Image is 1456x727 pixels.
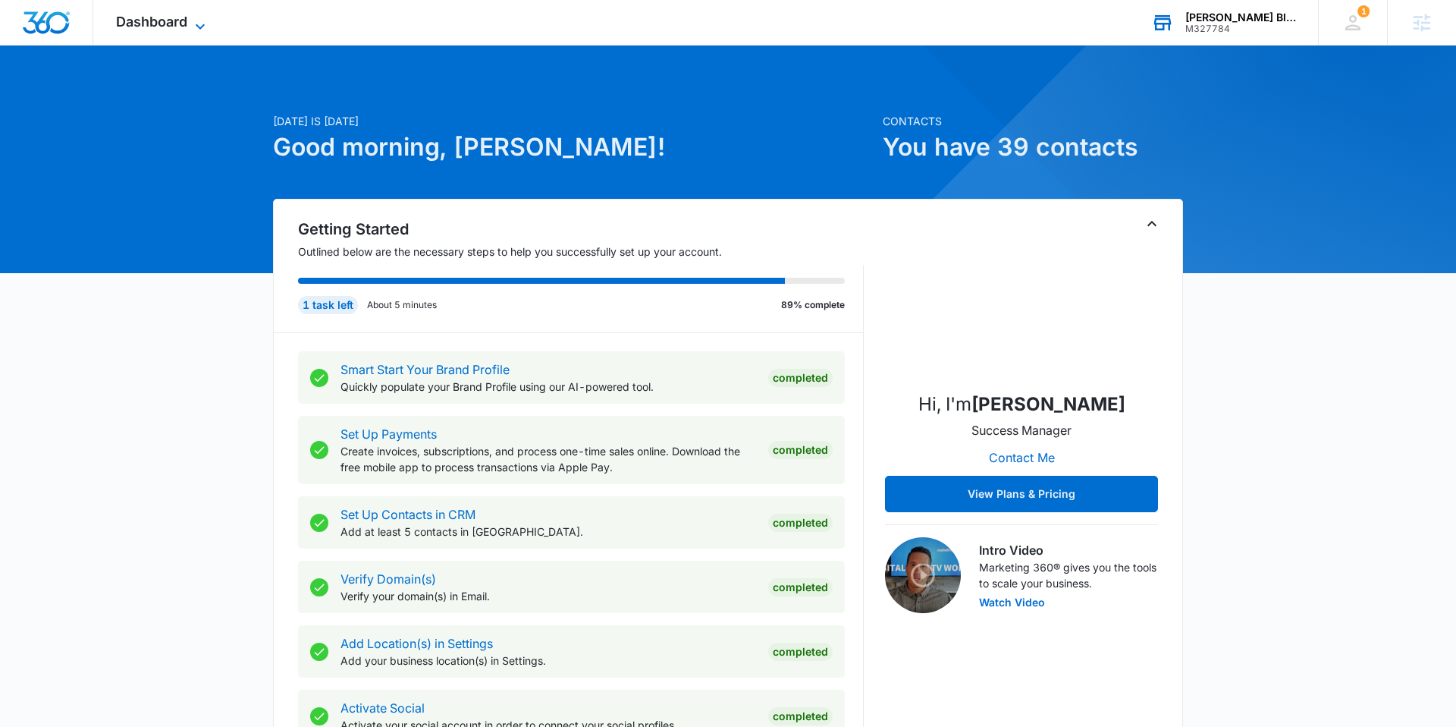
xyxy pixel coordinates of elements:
img: tab_keywords_by_traffic_grey.svg [151,88,163,100]
button: Contact Me [974,439,1070,476]
span: 1 [1357,5,1370,17]
div: Domain Overview [58,90,136,99]
img: Brianna McLatchie [946,227,1097,379]
div: Completed [768,707,833,725]
div: Completed [768,514,833,532]
img: tab_domain_overview_orange.svg [41,88,53,100]
img: logo_orange.svg [24,24,36,36]
h1: You have 39 contacts [883,129,1183,165]
div: account name [1185,11,1296,24]
a: Smart Start Your Brand Profile [340,362,510,377]
p: [DATE] is [DATE] [273,113,874,129]
p: Add your business location(s) in Settings. [340,653,756,669]
p: Quickly populate your Brand Profile using our AI-powered tool. [340,379,756,395]
a: Verify Domain(s) [340,571,436,587]
div: account id [1185,24,1296,34]
p: Marketing 360® gives you the tools to scale your business. [979,559,1158,591]
span: Dashboard [116,14,187,30]
button: Toggle Collapse [1143,215,1161,233]
div: Completed [768,643,833,661]
h3: Intro Video [979,541,1158,559]
p: Add at least 5 contacts in [GEOGRAPHIC_DATA]. [340,524,756,540]
p: Outlined below are the necessary steps to help you successfully set up your account. [298,244,864,260]
strong: [PERSON_NAME] [971,393,1125,415]
p: 89% complete [781,298,845,312]
img: website_grey.svg [24,39,36,52]
p: Success Manager [971,421,1072,439]
img: Intro Video [885,537,961,613]
a: Add Location(s) in Settings [340,636,493,651]
div: Domain: [DOMAIN_NAME] [39,39,167,52]
div: Completed [768,441,833,459]
a: Activate Social [340,700,425,716]
button: View Plans & Pricing [885,476,1158,512]
div: v 4.0.25 [42,24,74,36]
a: Set Up Payments [340,426,437,442]
div: Completed [768,578,833,596]
div: Completed [768,369,833,387]
div: notifications count [1357,5,1370,17]
h2: Getting Started [298,218,864,241]
p: Hi, I'm [918,391,1125,418]
h1: Good morning, [PERSON_NAME]! [273,129,874,165]
p: Create invoices, subscriptions, and process one-time sales online. Download the free mobile app t... [340,443,756,475]
p: About 5 minutes [367,298,437,312]
p: Verify your domain(s) in Email. [340,588,756,604]
p: Contacts [883,113,1183,129]
a: Set Up Contacts in CRM [340,507,475,522]
div: 1 task left [298,296,358,314]
div: Keywords by Traffic [168,90,256,99]
button: Watch Video [979,597,1045,608]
